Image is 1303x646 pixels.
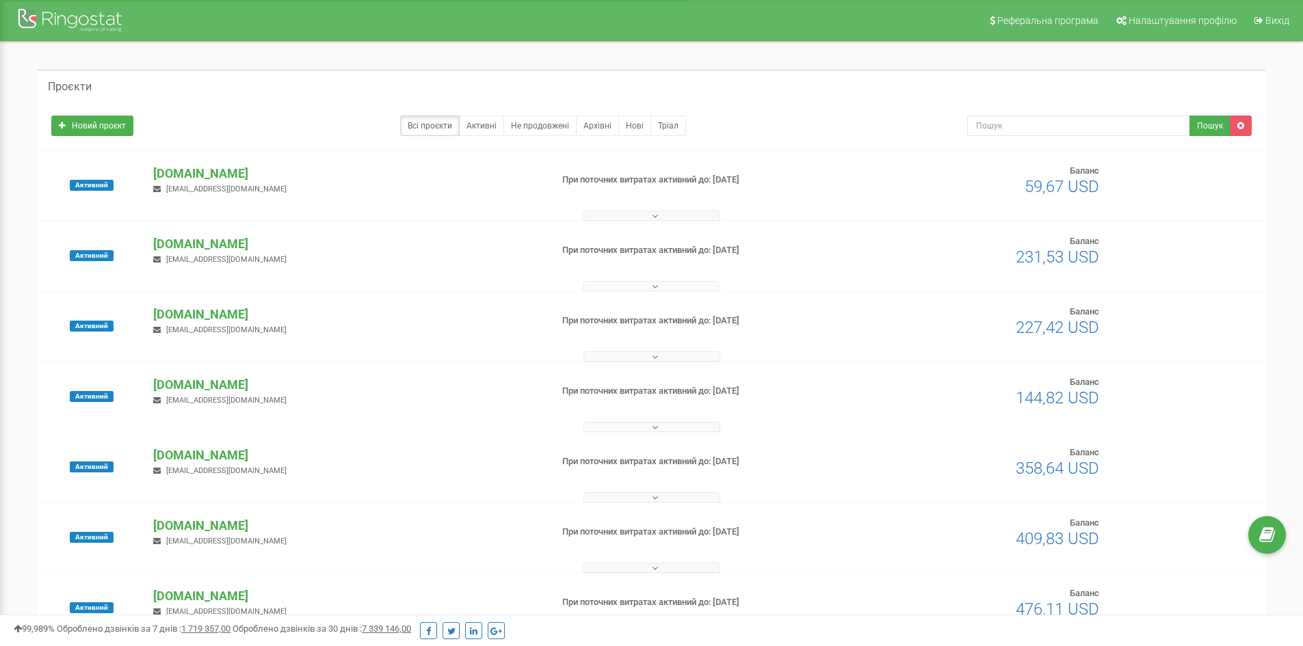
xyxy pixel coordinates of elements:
[153,587,540,605] p: [DOMAIN_NAME]
[1129,15,1237,26] span: Налаштування профілю
[362,623,411,634] u: 7 339 146,00
[166,325,287,334] span: [EMAIL_ADDRESS][DOMAIN_NAME]
[70,321,114,332] span: Активний
[153,235,540,253] p: [DOMAIN_NAME]
[1070,236,1099,246] span: Баланс
[503,116,577,136] a: Не продовжені
[153,376,540,394] p: [DOMAIN_NAME]
[51,116,133,136] a: Новий проєкт
[400,116,460,136] a: Всі проєкти
[562,244,847,257] p: При поточних витратах активний до: [DATE]
[70,391,114,402] span: Активний
[70,461,114,472] span: Активний
[166,466,287,475] span: [EMAIL_ADDRESS][DOMAIN_NAME]
[57,623,231,634] span: Оброблено дзвінків за 7 днів :
[153,446,540,464] p: [DOMAIN_NAME]
[70,250,114,261] span: Активний
[562,526,847,539] p: При поточних витратах активний до: [DATE]
[1070,588,1099,598] span: Баланс
[1189,116,1230,136] button: Пошук
[1016,388,1099,407] span: 144,82 USD
[70,532,114,543] span: Активний
[1070,306,1099,317] span: Баланс
[1070,517,1099,528] span: Баланс
[153,517,540,535] p: [DOMAIN_NAME]
[166,607,287,616] span: [EMAIL_ADDRESS][DOMAIN_NAME]
[70,602,114,613] span: Активний
[14,623,55,634] span: 99,989%
[562,314,847,327] p: При поточних витратах активний до: [DATE]
[618,116,651,136] a: Нові
[1070,377,1099,387] span: Баланс
[562,174,847,187] p: При поточних витратах активний до: [DATE]
[166,537,287,546] span: [EMAIL_ADDRESS][DOMAIN_NAME]
[166,255,287,264] span: [EMAIL_ADDRESS][DOMAIN_NAME]
[1016,529,1099,548] span: 409,83 USD
[562,596,847,609] p: При поточних витратах активний до: [DATE]
[1070,165,1099,176] span: Баланс
[562,385,847,398] p: При поточних витратах активний до: [DATE]
[562,455,847,468] p: При поточних витратах активний до: [DATE]
[459,116,504,136] a: Активні
[233,623,411,634] span: Оброблено дзвінків за 30 днів :
[70,180,114,191] span: Активний
[997,15,1098,26] span: Реферальна програма
[48,81,92,93] h5: Проєкти
[1025,177,1099,196] span: 59,67 USD
[181,623,231,634] u: 1 719 357,00
[1265,15,1289,26] span: Вихід
[166,396,287,405] span: [EMAIL_ADDRESS][DOMAIN_NAME]
[1016,600,1099,619] span: 476,11 USD
[576,116,619,136] a: Архівні
[967,116,1190,136] input: Пошук
[153,165,540,183] p: [DOMAIN_NAME]
[650,116,686,136] a: Тріал
[1070,447,1099,457] span: Баланс
[166,185,287,193] span: [EMAIL_ADDRESS][DOMAIN_NAME]
[1016,459,1099,478] span: 358,64 USD
[1016,247,1099,267] span: 231,53 USD
[153,306,540,323] p: [DOMAIN_NAME]
[1016,318,1099,337] span: 227,42 USD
